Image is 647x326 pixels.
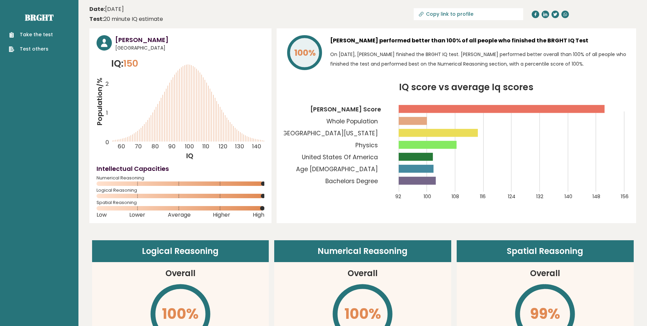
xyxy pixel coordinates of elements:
tspan: 100 [185,142,194,151]
header: Spatial Reasoning [457,240,634,262]
a: Test others [9,45,53,53]
tspan: Bachelors Degree [326,177,378,185]
span: Logical Reasoning [97,189,264,192]
tspan: 156 [621,193,629,200]
tspan: 108 [452,193,459,200]
time: [DATE] [89,5,124,13]
h3: Overall [530,267,560,280]
tspan: 140 [252,142,262,151]
tspan: 148 [593,193,601,200]
tspan: 124 [508,193,516,200]
span: Spatial Reasoning [97,201,264,204]
tspan: The [GEOGRAPHIC_DATA][US_STATE] [268,129,378,137]
header: Logical Reasoning [92,240,269,262]
h3: Overall [348,267,378,280]
tspan: [PERSON_NAME] Score [311,105,381,113]
div: 20 minute IQ estimate [89,15,163,23]
tspan: Physics [356,141,378,149]
tspan: 60 [118,142,125,151]
b: Date: [89,5,105,13]
span: Numerical Reasoning [97,177,264,179]
header: Numerical Reasoning [274,240,451,262]
tspan: 120 [219,142,227,151]
h3: [PERSON_NAME] performed better than 100% of all people who finished the BRGHT IQ Test [330,35,629,46]
span: Higher [213,214,230,216]
tspan: Age [DEMOGRAPHIC_DATA] [296,165,378,173]
tspan: 110 [203,142,210,151]
h4: Intellectual Capacities [97,164,264,173]
span: Average [168,214,191,216]
tspan: 92 [396,193,401,200]
tspan: 100 [424,193,431,200]
tspan: 90 [168,142,176,151]
a: Brght [25,12,54,23]
h3: [PERSON_NAME] [115,35,264,44]
tspan: 100% [294,47,316,59]
span: Lower [129,214,145,216]
tspan: 130 [235,142,245,151]
b: Test: [89,15,104,23]
tspan: 132 [536,193,544,200]
tspan: Population/% [95,78,104,126]
span: High [253,214,264,216]
p: IQ: [111,57,138,70]
tspan: IQ [186,151,193,161]
a: Take the test [9,31,53,38]
tspan: 0 [105,138,109,147]
span: [GEOGRAPHIC_DATA] [115,44,264,52]
h3: Overall [165,267,195,280]
span: 150 [123,57,138,70]
p: On [DATE], [PERSON_NAME] finished the BRGHT IQ test. [PERSON_NAME] performed better overall than ... [330,50,629,69]
tspan: Whole Population [327,117,378,125]
tspan: IQ score vs average Iq scores [399,81,534,93]
tspan: 70 [135,142,142,151]
tspan: 140 [565,193,573,200]
tspan: 1 [106,109,108,117]
tspan: 116 [480,193,486,200]
span: Low [97,214,107,216]
tspan: United States Of America [302,153,378,161]
tspan: 2 [105,80,109,88]
tspan: 80 [151,142,159,151]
